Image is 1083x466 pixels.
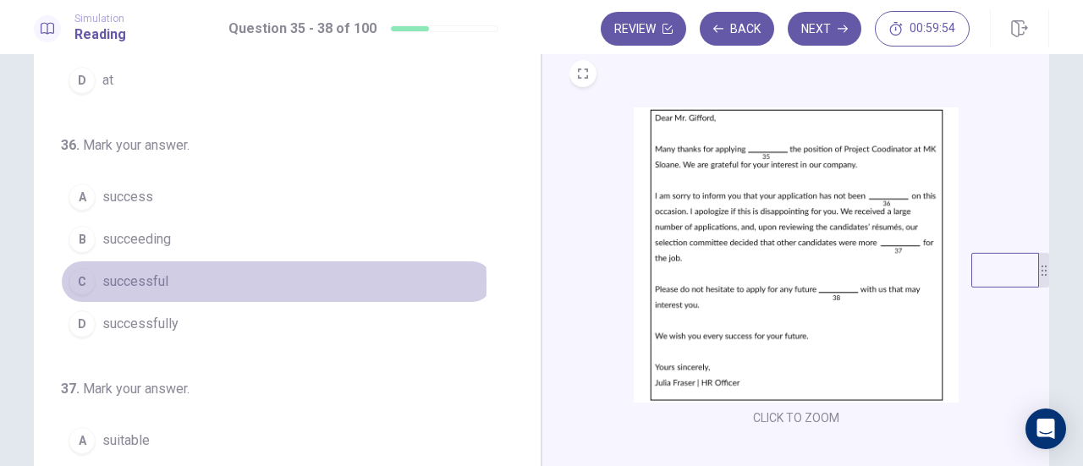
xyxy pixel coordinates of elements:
button: Next [788,12,861,46]
span: suitable [102,430,150,451]
span: Mark your answer. [83,137,190,153]
button: Dat [61,59,493,101]
span: 37 . [61,381,80,397]
span: at [102,70,113,90]
button: CLICK TO ZOOM [746,406,846,430]
h1: Reading [74,25,126,45]
div: D [69,310,96,337]
div: D [69,67,96,94]
div: A [69,427,96,454]
button: 00:59:54 [875,11,970,47]
button: Asuitable [61,419,493,462]
span: Simulation [74,13,126,25]
h1: Question 35 - 38 of 100 [228,19,377,39]
span: successful [102,271,168,292]
span: success [102,187,153,207]
button: Dsuccessfully [61,303,493,345]
span: Mark your answer. [83,381,190,397]
button: EXPAND [569,60,596,87]
span: 00:59:54 [910,22,955,36]
div: A [69,184,96,211]
button: Asuccess [61,176,493,218]
div: Open Intercom Messenger [1025,408,1066,449]
div: B [69,226,96,253]
img: undefined [634,107,959,403]
span: successfully [102,314,179,334]
button: Back [700,12,774,46]
span: 36 . [61,137,80,153]
button: Bsucceeding [61,218,493,260]
div: C [69,268,96,295]
button: Review [601,12,686,46]
button: Csuccessful [61,260,493,303]
span: succeeding [102,229,171,249]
